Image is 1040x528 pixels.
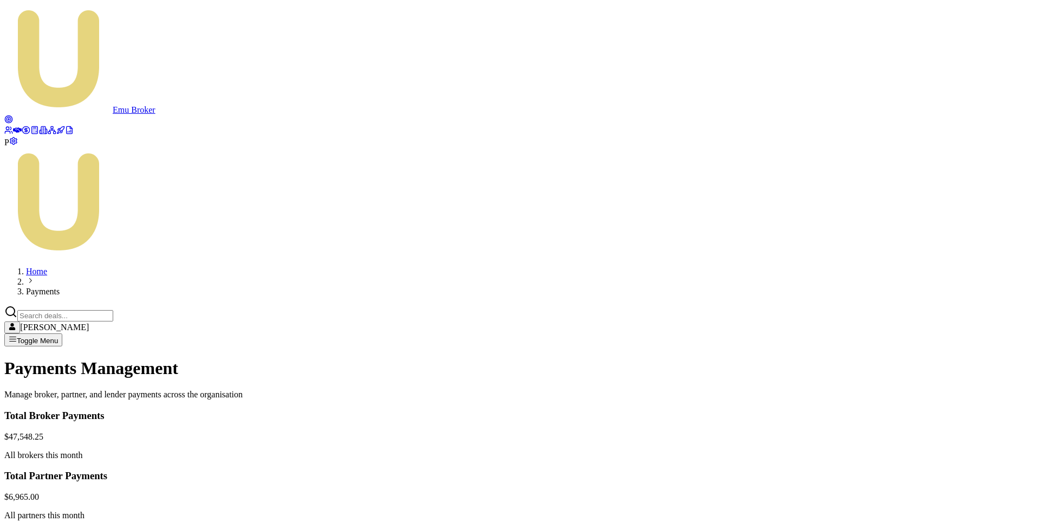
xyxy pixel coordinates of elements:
div: $6,965.00 [4,492,1036,502]
img: emu-icon-u.png [4,4,113,113]
a: Emu Broker [4,105,155,114]
p: All partners this month [4,511,1036,520]
button: Toggle Menu [4,333,62,346]
p: Manage broker, partner, and lender payments across the organisation [4,390,1036,400]
span: Toggle Menu [17,337,58,345]
h3: Total Broker Payments [4,410,1036,422]
h3: Total Partner Payments [4,470,1036,482]
nav: breadcrumb [4,267,1036,297]
div: $47,548.25 [4,432,1036,442]
span: Payments [26,287,60,296]
p: All brokers this month [4,450,1036,460]
input: Search deals [17,310,113,321]
img: Emu Money [4,147,113,256]
h1: Payments Management [4,358,1036,378]
span: [PERSON_NAME] [20,323,89,332]
span: Emu Broker [113,105,155,114]
a: Home [26,267,47,276]
span: P [4,138,9,147]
